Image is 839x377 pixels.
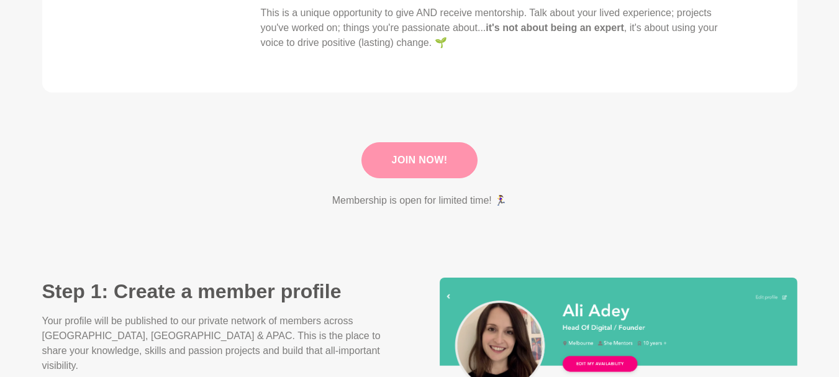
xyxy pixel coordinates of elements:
[42,314,400,373] p: Your profile will be published to our private network of members across [GEOGRAPHIC_DATA], [GEOGR...
[332,193,507,208] p: Membership is open for limited time! 🏃‍♀️
[486,22,624,33] strong: it's not about being an expert
[261,6,738,50] p: This is a unique opportunity to give AND receive mentorship. Talk about your lived experience; pr...
[361,142,478,178] a: Join Now!
[42,279,400,304] h2: Step 1: Create a member profile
